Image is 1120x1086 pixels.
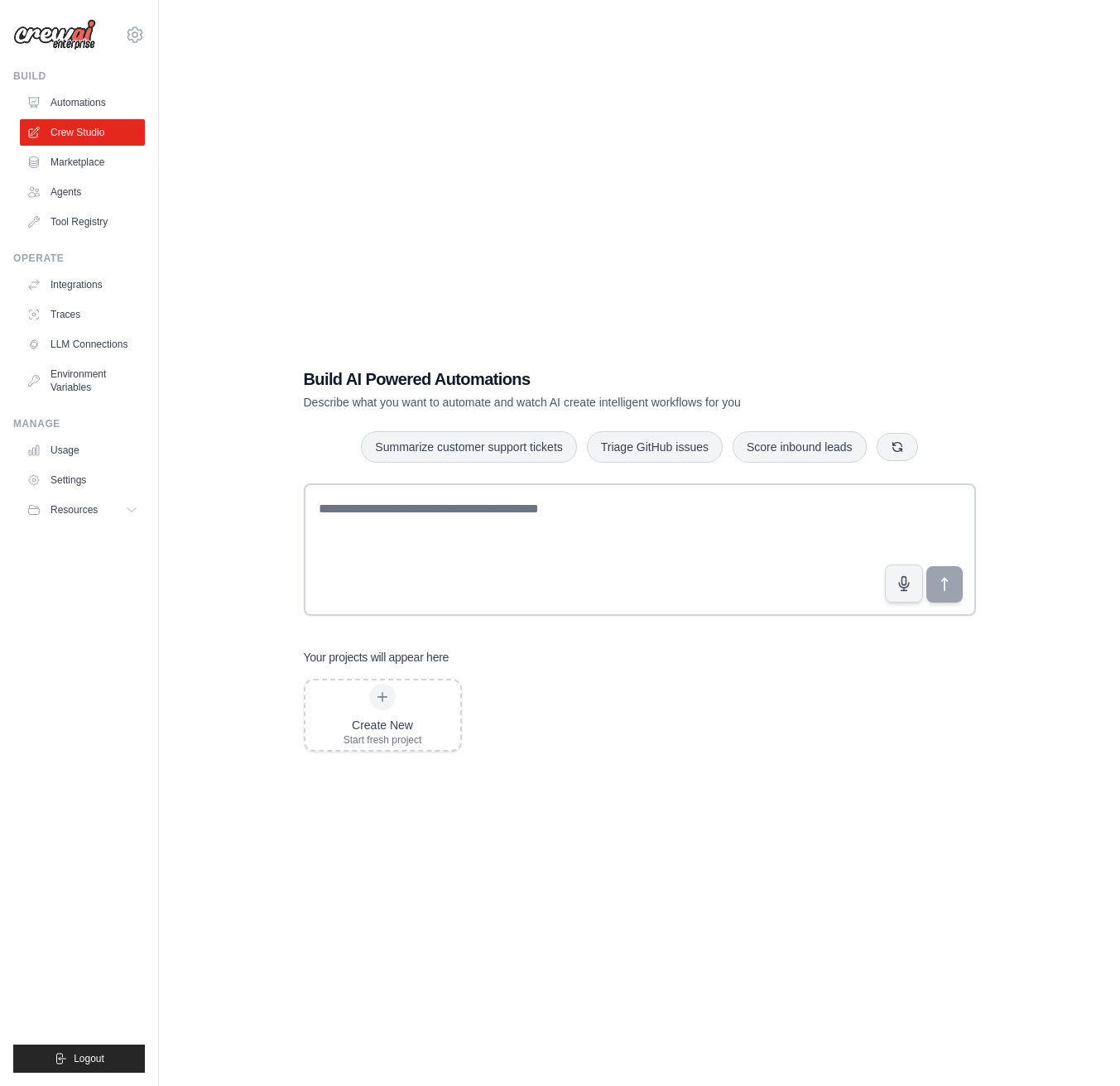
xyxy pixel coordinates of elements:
a: Integrations [20,271,145,298]
button: Summarize customer support tickets [361,431,576,463]
button: Resources [20,497,145,523]
a: Tool Registry [20,209,145,235]
p: Describe what you want to automate and watch AI create intelligent workflows for you [304,394,860,411]
a: Automations [20,89,145,116]
button: Get new suggestions [877,433,918,461]
div: Create New [344,717,422,733]
span: Resources [50,503,98,517]
div: Start fresh project [344,733,422,747]
img: Logo [13,19,96,50]
a: Crew Studio [20,119,145,146]
a: Agents [20,179,145,205]
div: Operate [13,252,145,265]
div: Manage [13,417,145,430]
button: Click to speak your automation idea [885,565,923,603]
h3: Your projects will appear here [304,649,449,666]
a: Environment Variables [20,361,145,401]
button: Logout [13,1045,145,1073]
a: Settings [20,467,145,493]
a: Usage [20,437,145,464]
h1: Build AI Powered Automations [304,368,860,391]
span: Logout [74,1052,104,1065]
button: Score inbound leads [733,431,867,463]
a: Traces [20,301,145,328]
button: Triage GitHub issues [587,431,723,463]
a: Marketplace [20,149,145,175]
a: LLM Connections [20,331,145,358]
div: Build [13,70,145,83]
